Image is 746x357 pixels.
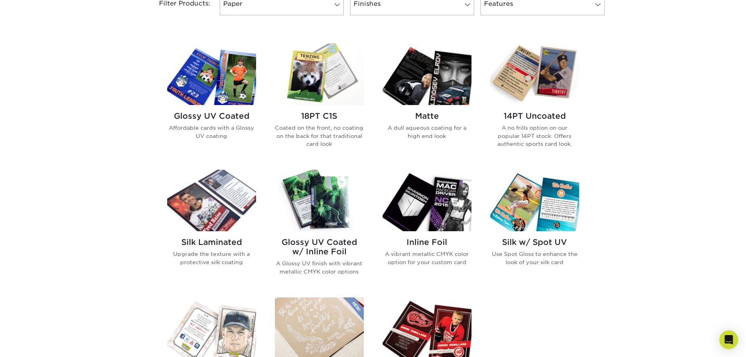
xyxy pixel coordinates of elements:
[383,43,471,160] a: Matte Trading Cards Matte A dull aqueous coating for a high end look
[275,259,364,275] p: A Glossy UV finish with vibrant metallic CMYK color options
[383,111,471,121] h2: Matte
[167,170,256,288] a: Silk Laminated Trading Cards Silk Laminated Upgrade the texture with a protective silk coating
[167,124,256,140] p: Affordable cards with a Glossy UV coating
[167,237,256,247] h2: Silk Laminated
[275,237,364,256] h2: Glossy UV Coated w/ Inline Foil
[275,43,364,105] img: 18PT C1S Trading Cards
[167,111,256,121] h2: Glossy UV Coated
[383,124,471,140] p: A dull aqueous coating for a high end look
[383,237,471,247] h2: Inline Foil
[490,170,579,231] img: Silk w/ Spot UV Trading Cards
[383,170,471,288] a: Inline Foil Trading Cards Inline Foil A vibrant metallic CMYK color option for your custom card
[383,43,471,105] img: Matte Trading Cards
[383,250,471,266] p: A vibrant metallic CMYK color option for your custom card
[344,297,364,321] img: New Product
[275,124,364,148] p: Coated on the front, no coating on the back for that traditional card look
[383,170,471,231] img: Inline Foil Trading Cards
[167,43,256,105] img: Glossy UV Coated Trading Cards
[167,250,256,266] p: Upgrade the texture with a protective silk coating
[490,250,579,266] p: Use Spot Gloss to enhance the look of your silk card
[490,170,579,288] a: Silk w/ Spot UV Trading Cards Silk w/ Spot UV Use Spot Gloss to enhance the look of your silk card
[275,43,364,160] a: 18PT C1S Trading Cards 18PT C1S Coated on the front, no coating on the back for that traditional ...
[275,170,364,288] a: Glossy UV Coated w/ Inline Foil Trading Cards Glossy UV Coated w/ Inline Foil A Glossy UV finish ...
[490,43,579,105] img: 14PT Uncoated Trading Cards
[490,111,579,121] h2: 14PT Uncoated
[490,43,579,160] a: 14PT Uncoated Trading Cards 14PT Uncoated A no frills option on our popular 14PT stock. Offers au...
[275,111,364,121] h2: 18PT C1S
[275,170,364,231] img: Glossy UV Coated w/ Inline Foil Trading Cards
[490,124,579,148] p: A no frills option on our popular 14PT stock. Offers authentic sports card look.
[490,237,579,247] h2: Silk w/ Spot UV
[167,170,256,231] img: Silk Laminated Trading Cards
[167,43,256,160] a: Glossy UV Coated Trading Cards Glossy UV Coated Affordable cards with a Glossy UV coating
[719,330,738,349] div: Open Intercom Messenger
